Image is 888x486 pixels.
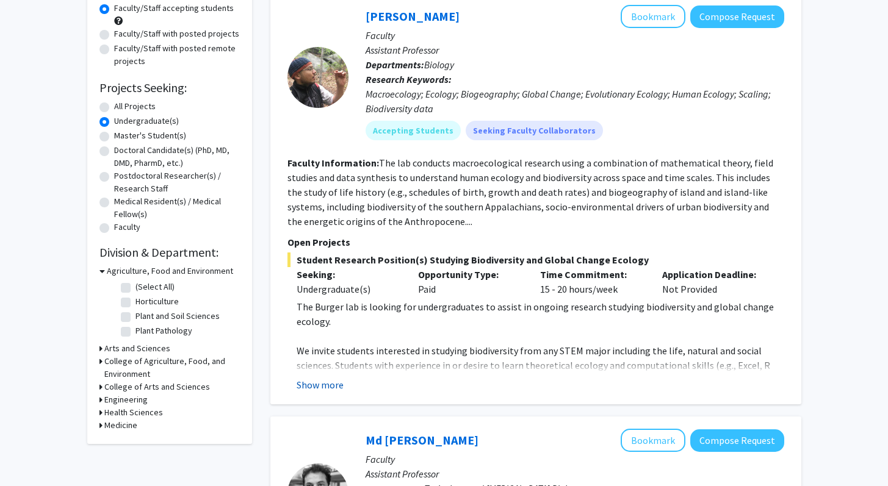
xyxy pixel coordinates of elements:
h3: Arts and Sciences [104,342,170,355]
span: Student Research Position(s) Studying Biodiversity and Global Change Ecology [287,252,784,267]
p: The Burger lab is looking for undergraduates to assist in ongoing research studying biodiversity ... [297,299,784,329]
p: Open Projects [287,235,784,249]
p: Faculty [366,452,784,466]
p: Faculty [366,28,784,43]
label: Postdoctoral Researcher(s) / Research Staff [114,170,240,195]
fg-read-more: The lab conducts macroecological research using a combination of mathematical theory, field studi... [287,157,773,227]
span: Biology [424,59,454,71]
label: Undergraduate(s) [114,115,179,127]
a: Md [PERSON_NAME] [366,432,478,448]
b: Research Keywords: [366,73,452,85]
p: Time Commitment: [540,267,644,282]
div: Macroecology; Ecology; Biogeography; Global Change; Evolutionary Ecology; Human Ecology; Scaling;... [366,87,784,116]
label: Faculty [114,221,140,234]
label: Horticulture [135,295,179,308]
iframe: Chat [9,431,52,477]
button: Show more [297,377,344,392]
h3: Agriculture, Food and Environment [107,265,233,277]
p: Seeking: [297,267,400,282]
mat-chip: Seeking Faculty Collaborators [466,121,603,140]
label: Faculty/Staff with posted remote projects [114,42,240,68]
a: [PERSON_NAME] [366,9,460,24]
label: (Select All) [135,281,175,293]
mat-chip: Accepting Students [366,121,461,140]
div: Undergraduate(s) [297,282,400,296]
p: Assistant Professor [366,466,784,481]
h2: Projects Seeking: [99,80,240,95]
h3: Health Sciences [104,406,163,419]
label: All Projects [114,100,156,113]
label: Medical Resident(s) / Medical Fellow(s) [114,195,240,221]
button: Add Joseph Burger to Bookmarks [621,5,685,28]
label: Master's Student(s) [114,129,186,142]
button: Add Md Eunus Ali to Bookmarks [621,429,685,452]
label: Doctoral Candidate(s) (PhD, MD, DMD, PharmD, etc.) [114,144,240,170]
div: Paid [409,267,531,296]
div: 15 - 20 hours/week [531,267,653,296]
button: Compose Request to Joseph Burger [690,5,784,28]
b: Departments: [366,59,424,71]
p: Opportunity Type: [418,267,522,282]
p: Assistant Professor [366,43,784,57]
h3: College of Arts and Sciences [104,381,210,393]
label: Plant and Soil Sciences [135,310,220,323]
label: Faculty/Staff accepting students [114,2,234,15]
b: Faculty Information: [287,157,379,169]
label: Plant Pathology [135,324,192,337]
button: Compose Request to Md Eunus Ali [690,429,784,452]
label: Faculty/Staff with posted projects [114,27,239,40]
h3: College of Agriculture, Food, and Environment [104,355,240,381]
p: Application Deadline: [662,267,766,282]
h3: Engineering [104,393,148,406]
h2: Division & Department: [99,245,240,260]
h3: Medicine [104,419,137,432]
div: Not Provided [653,267,775,296]
p: We invite students interested in studying biodiversity from any STEM major including the life, na... [297,343,784,402]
